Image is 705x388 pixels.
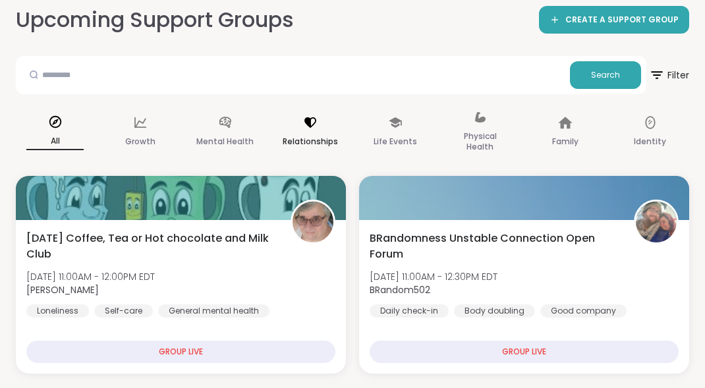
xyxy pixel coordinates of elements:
[649,56,689,94] button: Filter
[26,341,335,363] div: GROUP LIVE
[370,283,430,296] b: BRandom502
[540,304,627,318] div: Good company
[158,304,269,318] div: General mental health
[26,283,99,296] b: [PERSON_NAME]
[374,134,417,150] p: Life Events
[454,304,535,318] div: Body doubling
[196,134,254,150] p: Mental Health
[293,202,333,242] img: Susan
[16,5,294,35] h2: Upcoming Support Groups
[283,134,338,150] p: Relationships
[125,134,155,150] p: Growth
[26,133,84,150] p: All
[451,128,509,155] p: Physical Health
[539,6,689,34] a: CREATE A SUPPORT GROUP
[591,69,620,81] span: Search
[634,134,666,150] p: Identity
[552,134,578,150] p: Family
[26,270,155,283] span: [DATE] 11:00AM - 12:00PM EDT
[370,341,679,363] div: GROUP LIVE
[565,14,679,26] span: CREATE A SUPPORT GROUP
[649,59,689,91] span: Filter
[370,270,497,283] span: [DATE] 11:00AM - 12:30PM EDT
[570,61,641,89] button: Search
[636,202,677,242] img: BRandom502
[26,231,276,262] span: [DATE] Coffee, Tea or Hot chocolate and Milk Club
[94,304,153,318] div: Self-care
[26,304,89,318] div: Loneliness
[370,304,449,318] div: Daily check-in
[370,231,619,262] span: BRandomness Unstable Connection Open Forum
